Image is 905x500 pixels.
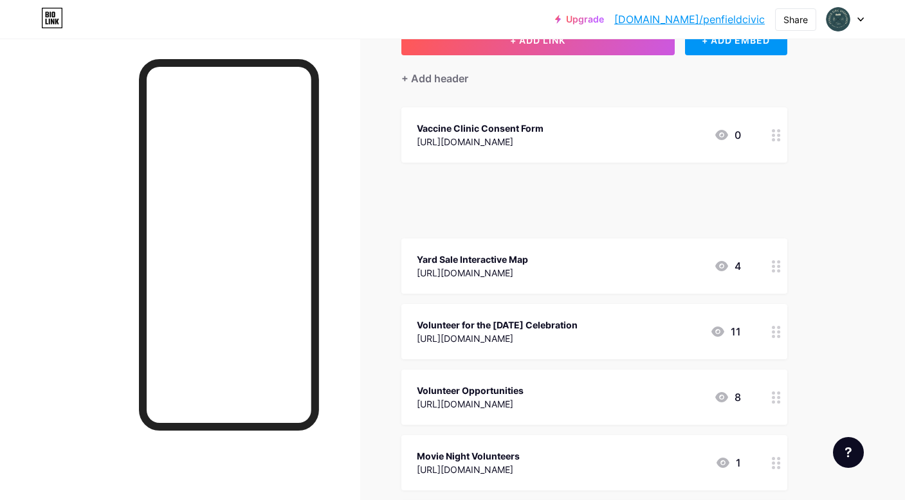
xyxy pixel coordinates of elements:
div: Movie Night Volunteers [417,449,520,463]
div: 0 [714,127,741,143]
div: Volunteer for the [DATE] Celebration [417,318,578,332]
div: 11 [710,324,741,339]
div: [URL][DOMAIN_NAME] [417,332,578,345]
div: [URL][DOMAIN_NAME] [417,135,544,148]
a: [DOMAIN_NAME]/penfieldcivic [614,12,765,27]
a: Upgrade [555,14,604,24]
div: 4 [714,258,741,274]
div: + Add header [401,71,468,86]
div: [URL][DOMAIN_NAME] [417,463,520,476]
div: Volunteer Opportunities [417,384,524,397]
button: + ADD LINK [401,24,675,55]
div: 1 [715,455,741,470]
div: Vaccine Clinic Consent Form [417,121,544,135]
div: + ADD EMBED [685,24,787,55]
div: [URL][DOMAIN_NAME] [417,397,524,411]
div: [URL][DOMAIN_NAME] [417,266,528,280]
div: 8 [714,389,741,405]
div: Yard Sale Interactive Map [417,253,528,266]
span: + ADD LINK [510,35,565,46]
div: Share [783,13,808,26]
img: penfieldcivic [826,7,850,31]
